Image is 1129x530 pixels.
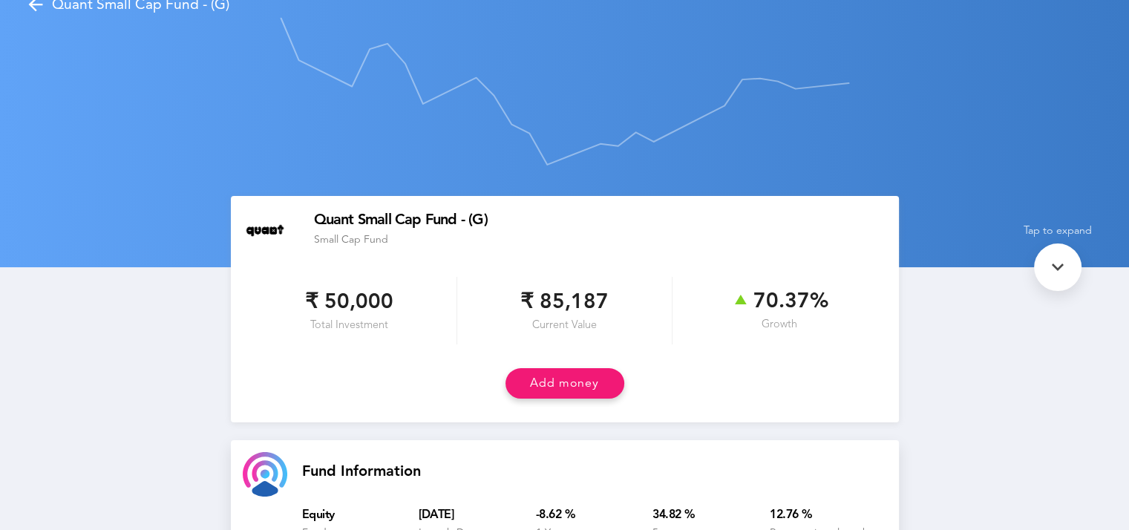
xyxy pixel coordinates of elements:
div: Quant Small Cap Fund - (G) [314,213,887,229]
span: Small Cap Fund [314,235,388,245]
div: 34.82 % [652,508,770,523]
div: Equity [302,508,419,523]
span: ₹ 85,187 [520,289,609,315]
span: Growth [762,318,797,332]
span: 70.37% [731,289,828,315]
span: Current Value [532,319,597,333]
div: 12.76 % [770,508,887,523]
span: ₹ 50,000 [305,289,393,315]
div: -8.62 % [536,508,653,523]
div: [DATE] [419,508,536,523]
span: Total Investment [310,319,388,333]
h2: Fund Information [302,465,887,479]
button: Add money [505,368,624,399]
img: custom-goal-icon.svg [243,452,287,497]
